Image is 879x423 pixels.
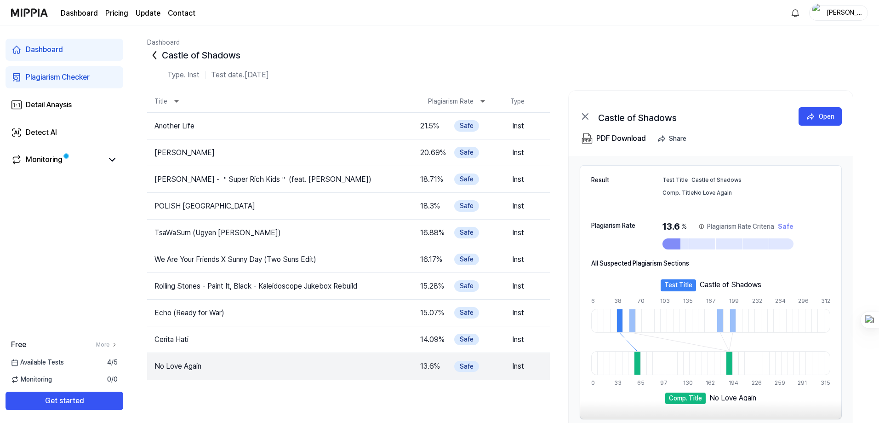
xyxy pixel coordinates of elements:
[709,393,756,401] div: No Love Again
[454,254,479,265] div: Safe
[420,201,440,212] div: 18.3 %
[486,193,550,219] td: Inst
[420,227,445,238] div: 16.88 %
[11,339,26,350] span: Free
[729,379,735,387] div: 194
[691,175,830,184] div: Castle of Shadows
[486,247,550,272] td: Inst
[26,154,63,165] div: Monitoring
[683,379,689,387] div: 130
[700,279,761,288] div: Castle of Shadows
[486,273,550,299] td: Inst
[147,39,180,50] a: Dashboard
[147,307,405,319] td: Echo (Ready for War)
[168,8,195,19] a: Contact
[798,297,805,305] div: 296
[454,361,479,372] div: Safe
[799,107,842,126] button: Open
[454,200,479,212] div: Safe
[662,220,793,233] div: 13.6
[821,297,830,305] div: 312
[167,70,200,81] div: Type. Inst
[752,379,758,387] div: 226
[420,361,440,372] div: 13.6 %
[147,227,405,238] td: TsaWaSum (Ugyen [PERSON_NAME])
[105,8,128,19] a: Pricing
[775,297,782,305] div: 264
[454,334,479,345] div: Safe
[614,297,621,305] div: 38
[147,48,861,63] div: Castle of Shadows
[420,254,442,265] div: 16.17 %
[681,220,687,233] div: %
[775,379,781,387] div: 259
[147,147,405,158] td: [PERSON_NAME]
[147,254,405,265] td: We Are Your Friends X Sunny Day (Two Suns Edit)
[653,129,694,148] button: Share
[421,90,485,112] th: Plagiarism Rate
[26,99,72,110] div: Detail Anaysis
[798,379,804,387] div: 291
[6,392,123,410] button: Get started
[729,297,736,305] div: 199
[683,297,690,305] div: 135
[6,122,123,144] a: Detect AI
[752,297,759,305] div: 232
[61,8,98,19] a: Dashboard
[826,7,862,17] div: [PERSON_NAME]
[486,220,550,246] td: Inst
[694,188,830,197] div: No Love Again
[598,111,782,122] div: Castle of Shadows
[107,358,118,367] span: 4 / 5
[147,90,413,112] th: Title
[420,307,444,319] div: 15.07 %
[11,154,103,165] a: Monitoring
[809,5,868,21] button: profile[PERSON_NAME]
[486,353,550,379] td: Inst
[669,133,686,144] div: Share
[420,174,443,185] div: 18.71 %
[778,220,793,233] div: Safe
[486,140,550,166] td: Inst
[486,113,550,139] td: Inst
[147,361,405,372] td: No Love Again
[485,90,550,112] th: Type
[637,379,643,387] div: 65
[706,297,713,305] div: 167
[11,358,64,367] span: Available Tests
[6,66,123,88] a: Plagiarism Checker
[454,147,479,158] div: Safe
[580,129,648,148] button: PDF Download
[591,379,597,387] div: 0
[486,300,550,326] td: Inst
[454,227,479,238] div: Safe
[6,94,123,116] a: Detail Anaysis
[11,375,52,384] span: Monitoring
[812,4,823,22] img: profile
[147,174,405,185] td: [PERSON_NAME] - ＂Super Rich Kids＂ (feat. [PERSON_NAME])
[211,70,269,81] div: Test date. [DATE]
[790,7,801,18] img: 알림
[454,280,479,292] div: Safe
[147,334,405,345] td: Cerita Hati
[637,297,644,305] div: 70
[420,121,439,132] div: 21.5 %
[706,379,712,387] div: 162
[26,127,57,138] div: Detect AI
[107,375,118,384] span: 0 / 0
[486,167,550,192] td: Inst
[665,393,706,405] div: Comp. Title
[486,327,550,353] td: Inst
[662,188,690,197] div: Comp. Title
[147,121,405,132] td: Another Life
[454,307,479,319] div: Safe
[136,8,160,19] a: Update
[661,279,696,291] div: Test Title
[698,220,793,233] button: Plagiarism Rate CriteriaSafe
[660,297,667,305] div: 103
[582,133,593,144] img: PDF Download
[819,111,834,122] div: Open
[420,334,445,345] div: 14.09 %
[26,72,90,83] div: Plagiarism Checker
